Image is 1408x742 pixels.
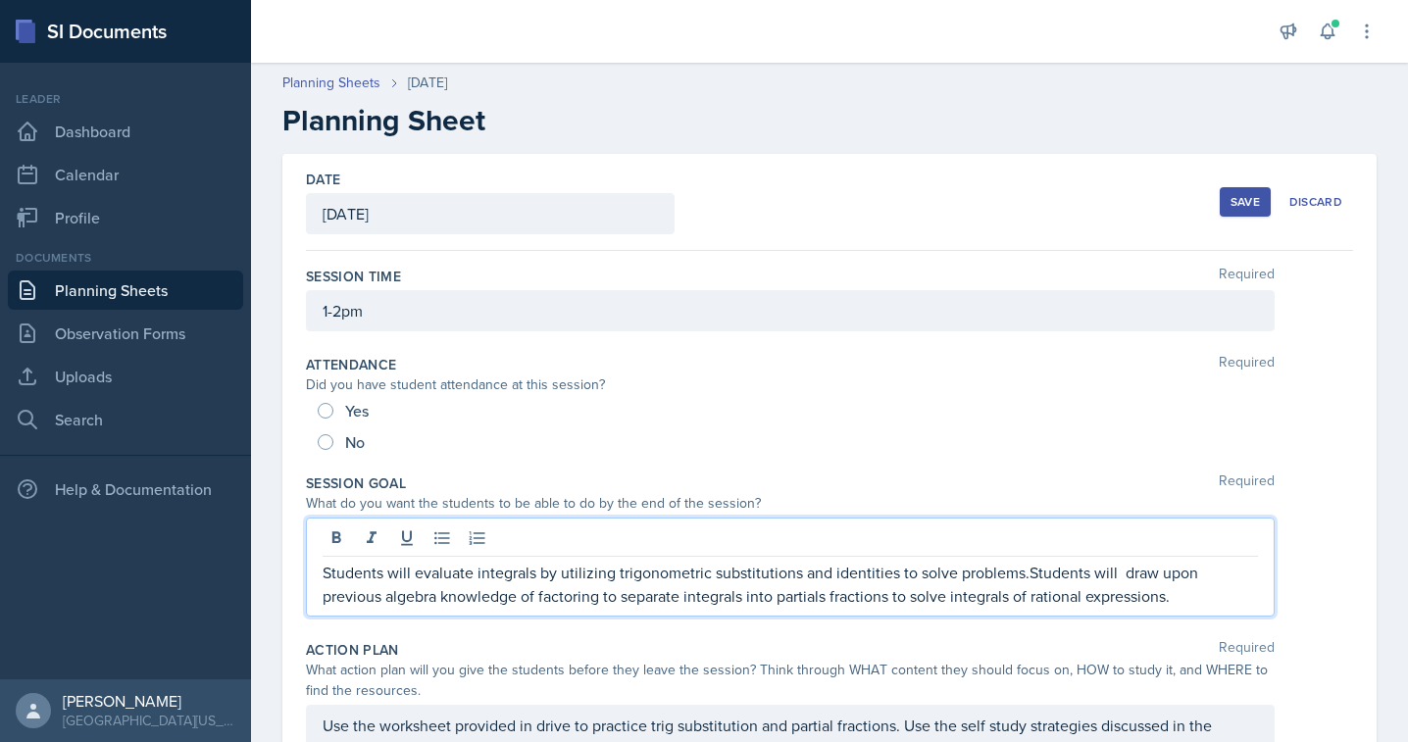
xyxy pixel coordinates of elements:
div: [DATE] [408,73,447,93]
div: [GEOGRAPHIC_DATA][US_STATE] in [GEOGRAPHIC_DATA] [63,711,235,730]
div: Documents [8,249,243,267]
button: Save [1220,187,1271,217]
label: Session Goal [306,473,406,493]
label: Attendance [306,355,397,374]
div: Discard [1289,194,1342,210]
label: Session Time [306,267,401,286]
a: Uploads [8,357,243,396]
a: Observation Forms [8,314,243,353]
a: Search [8,400,243,439]
span: Required [1219,473,1275,493]
div: Leader [8,90,243,108]
a: Dashboard [8,112,243,151]
a: Calendar [8,155,243,194]
p: 1-2pm [323,299,1258,322]
div: What do you want the students to be able to do by the end of the session? [306,493,1275,514]
p: Students will evaluate integrals by utilizing trigonometric substitutions and identities to solve... [323,561,1258,608]
span: Required [1219,640,1275,660]
span: Required [1219,267,1275,286]
div: Save [1231,194,1260,210]
div: Did you have student attendance at this session? [306,374,1275,395]
div: [PERSON_NAME] [63,691,235,711]
label: Date [306,170,340,189]
span: Yes [345,401,369,420]
a: Planning Sheets [282,73,380,93]
div: What action plan will you give the students before they leave the session? Think through WHAT con... [306,660,1275,701]
span: No [345,432,365,452]
a: Planning Sheets [8,271,243,310]
div: Help & Documentation [8,470,243,509]
h2: Planning Sheet [282,103,1377,138]
button: Discard [1279,187,1353,217]
span: Required [1219,355,1275,374]
a: Profile [8,198,243,237]
label: Action Plan [306,640,399,660]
